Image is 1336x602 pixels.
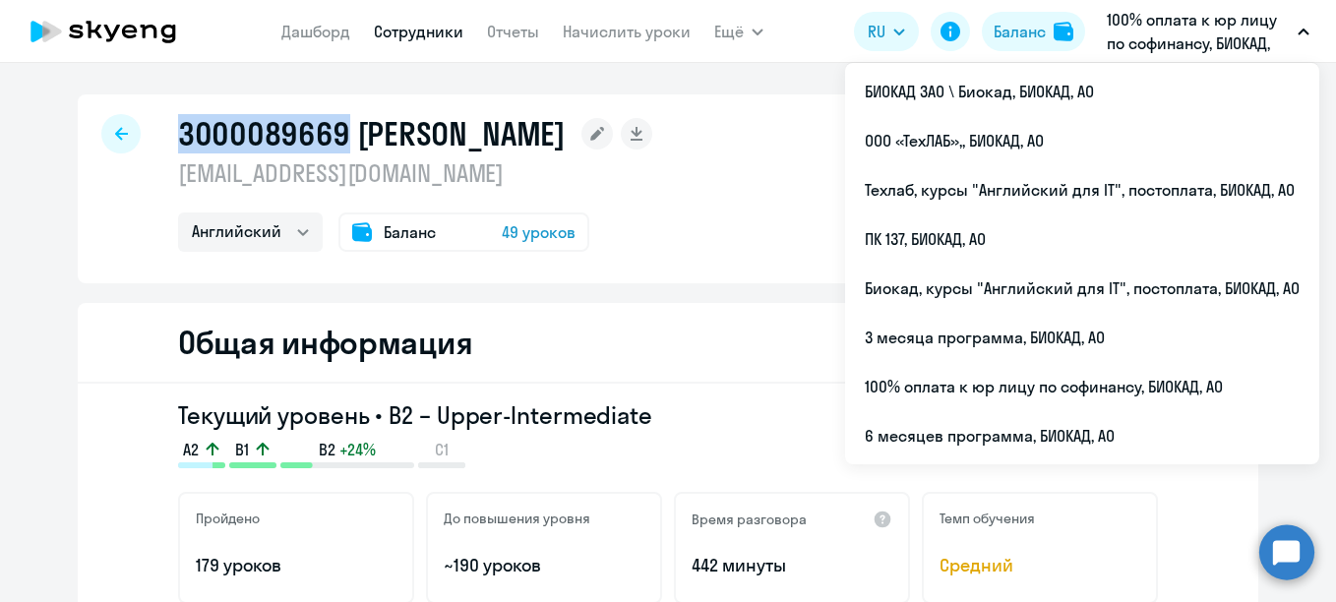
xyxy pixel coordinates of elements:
[1054,22,1073,41] img: balance
[982,12,1085,51] button: Балансbalance
[196,510,260,527] h5: Пройдено
[178,399,1158,431] h3: Текущий уровень • B2 – Upper-Intermediate
[183,439,199,460] span: A2
[940,510,1035,527] h5: Темп обучения
[178,323,472,362] h2: Общая информация
[854,12,919,51] button: RU
[714,12,763,51] button: Ещё
[692,553,892,578] p: 442 минуты
[714,20,744,43] span: Ещё
[444,553,644,578] p: ~190 уроков
[563,22,691,41] a: Начислить уроки
[281,22,350,41] a: Дашборд
[502,220,576,244] span: 49 уроков
[1097,8,1319,55] button: 100% оплата к юр лицу по софинансу, БИОКАД, АО
[1107,8,1290,55] p: 100% оплата к юр лицу по софинансу, БИОКАД, АО
[692,511,807,528] h5: Время разговора
[374,22,463,41] a: Сотрудники
[178,114,566,153] h1: 3000089669 [PERSON_NAME]
[845,63,1319,464] ul: Ещё
[940,553,1140,578] span: Средний
[444,510,590,527] h5: До повышения уровня
[319,439,335,460] span: B2
[235,439,249,460] span: B1
[994,20,1046,43] div: Баланс
[196,553,396,578] p: 179 уроков
[178,157,652,189] p: [EMAIL_ADDRESS][DOMAIN_NAME]
[384,220,436,244] span: Баланс
[868,20,885,43] span: RU
[435,439,449,460] span: C1
[339,439,376,460] span: +24%
[487,22,539,41] a: Отчеты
